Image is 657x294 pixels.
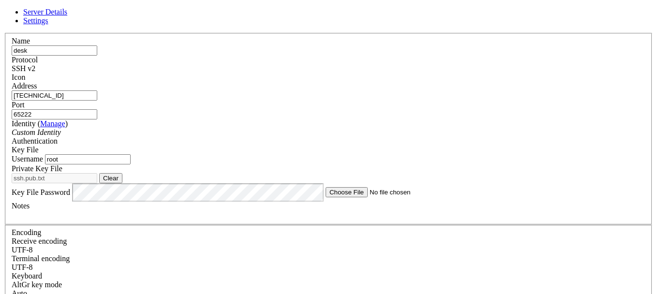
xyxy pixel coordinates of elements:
[12,202,30,210] label: Notes
[12,128,61,136] i: Custom Identity
[12,137,58,145] label: Authentication
[12,272,42,280] label: Keyboard
[12,82,37,90] label: Address
[23,8,67,16] a: Server Details
[12,64,35,73] span: SSH v2
[12,45,97,56] input: Server Name
[12,164,62,173] label: Private Key File
[38,119,68,128] span: ( )
[12,188,70,196] label: Key File Password
[12,101,25,109] label: Port
[12,109,97,119] input: Port Number
[99,173,122,183] button: Clear
[12,246,33,254] span: UTF-8
[12,237,67,245] label: Set the expected encoding for data received from the host. If the encodings do not match, visual ...
[12,146,645,154] div: Key File
[23,16,48,25] a: Settings
[12,119,68,128] label: Identity
[12,263,645,272] div: UTF-8
[12,155,43,163] label: Username
[40,119,65,128] a: Manage
[12,64,645,73] div: SSH v2
[12,56,38,64] label: Protocol
[12,37,30,45] label: Name
[45,154,131,164] input: Login Username
[12,254,70,263] label: The default terminal encoding. ISO-2022 enables character map translations (like graphics maps). ...
[12,146,39,154] span: Key File
[12,90,97,101] input: Host Name or IP
[12,73,25,81] label: Icon
[12,263,33,271] span: UTF-8
[12,128,645,137] div: Custom Identity
[12,246,645,254] div: UTF-8
[12,228,41,236] label: Encoding
[12,280,62,289] label: Set the expected encoding for data received from the host. If the encodings do not match, visual ...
